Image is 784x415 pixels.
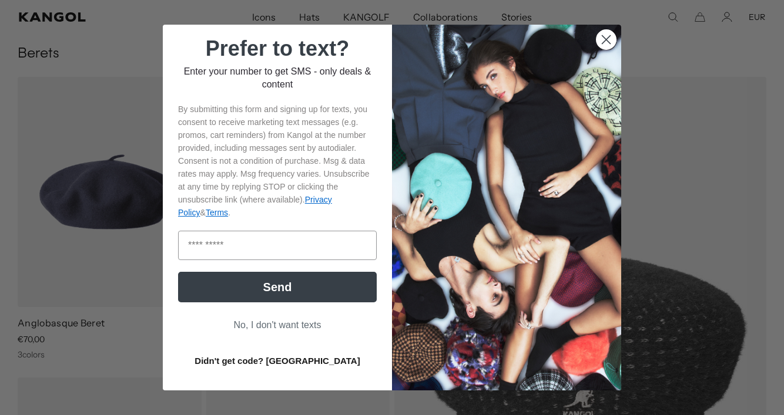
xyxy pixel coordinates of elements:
[178,272,377,302] button: Send
[392,25,621,390] img: 32d93059-7686-46ce-88e0-f8be1b64b1a2.jpeg
[178,314,377,336] button: No, I don't want texts
[206,208,228,217] a: Terms
[184,66,371,89] span: Enter your number to get SMS - only deals & content
[178,103,377,219] p: By submitting this form and signing up for texts, you consent to receive marketing text messages ...
[206,36,349,60] span: Prefer to text?
[178,346,377,375] button: Didn't get code? [GEOGRAPHIC_DATA]
[596,29,617,50] button: Close dialog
